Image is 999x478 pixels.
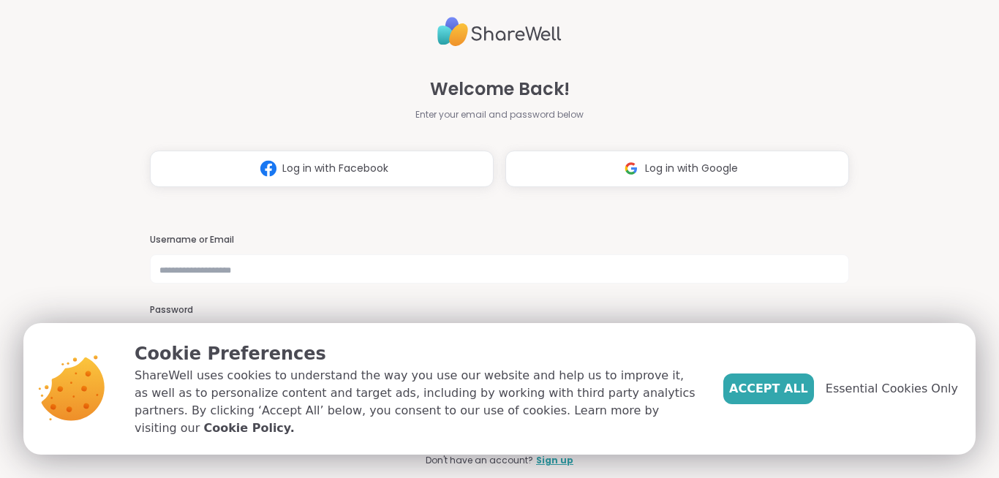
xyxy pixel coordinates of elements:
h3: Username or Email [150,234,849,246]
img: ShareWell Logomark [255,155,282,182]
img: ShareWell Logo [437,11,562,53]
span: Welcome Back! [430,76,570,102]
h3: Password [150,304,849,316]
a: Cookie Policy. [203,420,294,437]
button: Log in with Google [505,151,849,187]
span: Enter your email and password below [415,108,584,121]
span: Log in with Facebook [282,161,388,176]
button: Log in with Facebook [150,151,494,187]
span: Essential Cookies Only [826,380,958,398]
span: Log in with Google [645,161,738,176]
p: Cookie Preferences [135,341,700,367]
span: Accept All [729,380,808,398]
p: ShareWell uses cookies to understand the way you use our website and help us to improve it, as we... [135,367,700,437]
a: Sign up [536,454,573,467]
span: Don't have an account? [426,454,533,467]
img: ShareWell Logomark [617,155,645,182]
button: Accept All [723,373,814,404]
